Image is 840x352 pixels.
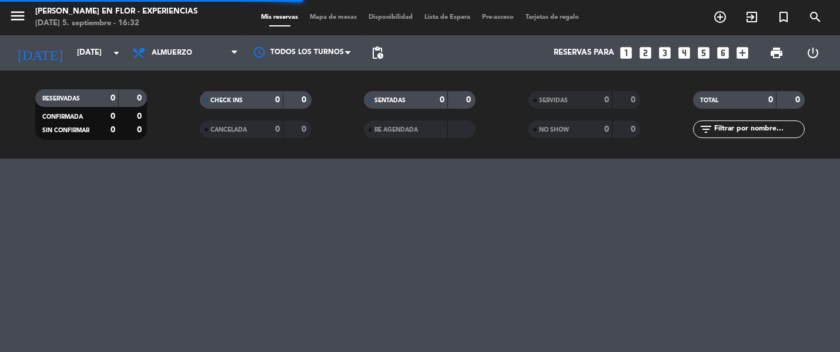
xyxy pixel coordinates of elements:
span: NO SHOW [539,127,569,133]
strong: 0 [275,125,280,133]
span: SERVIDAS [539,98,568,103]
span: Mis reservas [255,14,304,21]
strong: 0 [302,96,309,104]
i: arrow_drop_down [109,46,123,60]
strong: 0 [111,112,115,120]
button: menu [9,7,26,29]
span: SIN CONFIRMAR [42,128,89,133]
span: Almuerzo [152,49,192,57]
i: looks_5 [696,45,711,61]
span: CONFIRMADA [42,114,83,120]
strong: 0 [604,96,609,104]
i: add_circle_outline [713,10,727,24]
span: CANCELADA [210,127,247,133]
i: power_settings_new [806,46,820,60]
span: TOTAL [700,98,718,103]
strong: 0 [631,125,638,133]
span: Disponibilidad [363,14,419,21]
span: Mapa de mesas [304,14,363,21]
i: filter_list [699,122,713,136]
strong: 0 [302,125,309,133]
strong: 0 [137,112,144,120]
strong: 0 [275,96,280,104]
strong: 0 [137,94,144,102]
strong: 0 [111,126,115,134]
i: menu [9,7,26,25]
strong: 0 [440,96,444,104]
span: pending_actions [370,46,384,60]
i: looks_4 [677,45,692,61]
i: looks_3 [657,45,672,61]
i: add_box [735,45,750,61]
strong: 0 [137,126,144,134]
strong: 0 [111,94,115,102]
i: turned_in_not [777,10,791,24]
span: Pre-acceso [476,14,520,21]
i: looks_two [638,45,653,61]
span: Reservas para [554,48,614,58]
span: Tarjetas de regalo [520,14,585,21]
i: [DATE] [9,40,71,66]
div: [PERSON_NAME] en Flor - Experiencias [35,6,198,18]
i: exit_to_app [745,10,759,24]
span: print [769,46,784,60]
div: LOG OUT [795,35,831,71]
strong: 0 [466,96,473,104]
i: looks_6 [715,45,731,61]
strong: 0 [795,96,802,104]
strong: 0 [631,96,638,104]
span: RE AGENDADA [374,127,418,133]
strong: 0 [768,96,773,104]
span: SENTADAS [374,98,406,103]
strong: 0 [604,125,609,133]
span: CHECK INS [210,98,243,103]
input: Filtrar por nombre... [713,123,804,136]
span: RESERVADAS [42,96,80,102]
i: looks_one [618,45,634,61]
div: [DATE] 5. septiembre - 16:32 [35,18,198,29]
i: search [808,10,822,24]
span: Lista de Espera [419,14,476,21]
